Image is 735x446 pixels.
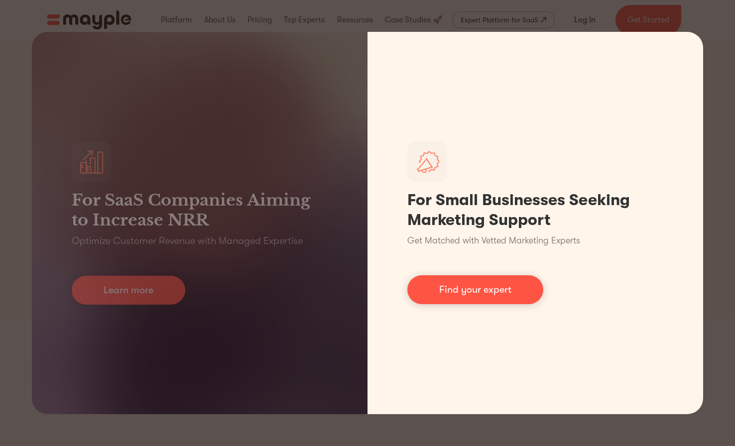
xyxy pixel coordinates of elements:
[407,234,580,247] p: Get Matched with Vetted Marketing Experts
[72,234,303,248] p: Optimize Customer Revenue with Managed Expertise
[72,276,185,305] a: Learn more
[72,190,328,230] h3: For SaaS Companies Aiming to Increase NRR
[407,190,663,230] h1: For Small Businesses Seeking Marketing Support
[407,275,543,304] a: Find your expert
